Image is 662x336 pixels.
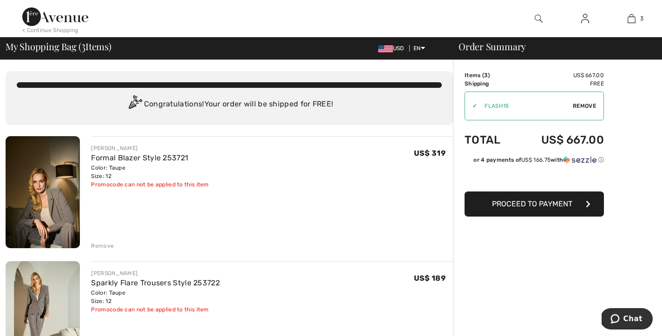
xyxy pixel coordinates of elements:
div: Congratulations! Your order will be shipped for FREE! [17,95,442,114]
img: Sezzle [563,156,596,164]
a: Formal Blazer Style 253721 [91,153,188,162]
img: 1ère Avenue [22,7,88,26]
span: Proceed to Payment [492,199,572,208]
a: Sparkly Flare Trousers Style 253722 [91,278,220,287]
img: My Info [581,13,589,24]
div: ✔ [465,102,477,110]
span: Remove [573,102,596,110]
div: or 4 payments of with [473,156,604,164]
div: Color: Taupe Size: 12 [91,164,209,180]
input: Promo code [477,92,573,120]
div: Color: Taupe Size: 12 [91,289,220,305]
span: 3 [484,72,488,79]
img: Formal Blazer Style 253721 [6,136,80,248]
span: US$ 319 [414,149,446,158]
div: Remove [91,242,114,250]
div: Promocode can not be applied to this item [91,305,220,314]
div: [PERSON_NAME] [91,269,220,277]
div: < Continue Shopping [22,26,79,34]
div: Order Summary [447,42,656,51]
a: 3 [609,13,654,24]
div: or 4 payments ofUS$ 166.75withSezzle Click to learn more about Sezzle [465,156,604,167]
td: US$ 667.00 [515,124,604,156]
img: US Dollar [378,45,393,53]
div: Promocode can not be applied to this item [91,180,209,189]
span: US$ 189 [414,274,446,283]
img: search the website [535,13,543,24]
iframe: PayPal-paypal [465,167,604,188]
span: USD [378,45,408,52]
span: 3 [81,40,85,52]
span: US$ 166.75 [521,157,551,163]
img: Congratulation2.svg [125,95,144,114]
td: Free [515,79,604,88]
td: Items ( ) [465,71,515,79]
span: My Shopping Bag ( Items) [6,42,111,51]
iframe: Opens a widget where you can chat to one of our agents [602,308,653,331]
td: Total [465,124,515,156]
img: My Bag [628,13,636,24]
td: Shipping [465,79,515,88]
div: [PERSON_NAME] [91,144,209,152]
span: EN [413,45,425,52]
span: 3 [640,14,643,23]
td: US$ 667.00 [515,71,604,79]
button: Proceed to Payment [465,191,604,217]
a: Sign In [574,13,596,25]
